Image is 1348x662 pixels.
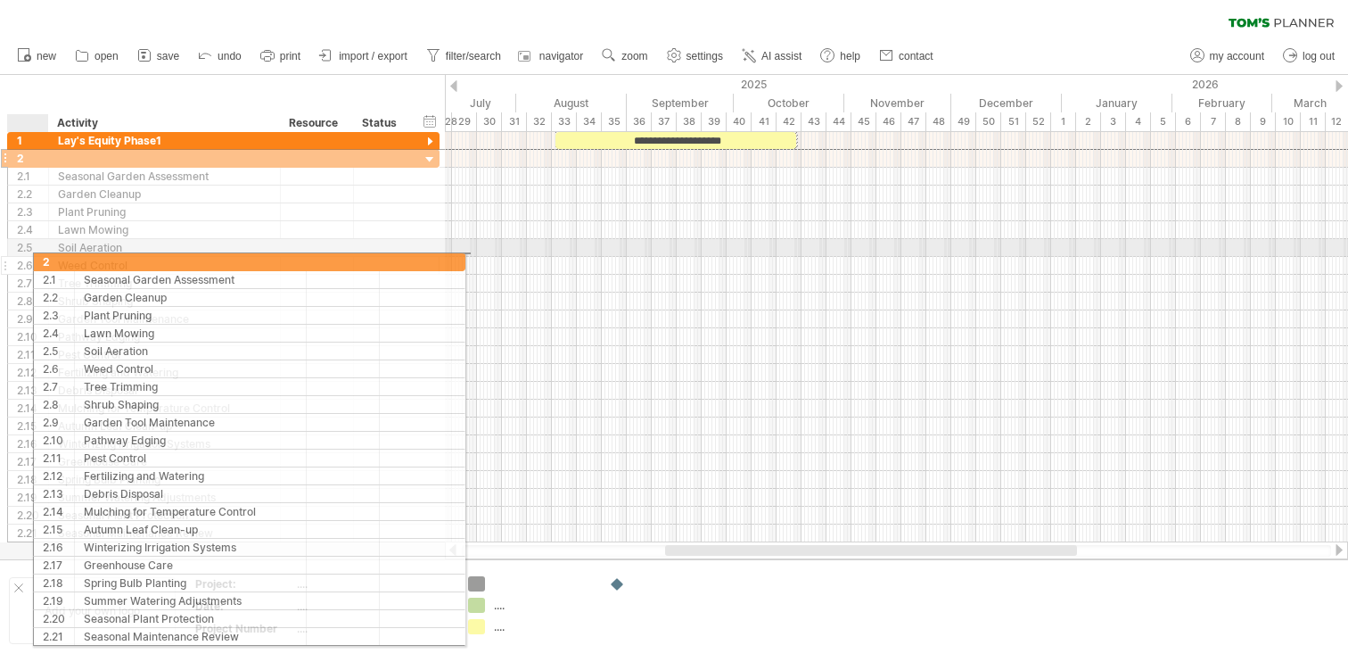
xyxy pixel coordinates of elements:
[539,50,583,62] span: navigator
[621,50,647,62] span: zoom
[339,50,407,62] span: import / export
[840,50,860,62] span: help
[686,50,723,62] span: settings
[494,598,591,613] div: ....
[58,400,271,417] div: Mulching for Temperature Control
[12,45,62,68] a: new
[58,186,271,203] div: Garden Cleanup
[58,471,271,488] div: Spring Bulb Planting
[677,112,702,131] div: 38
[976,112,1001,131] div: 50
[17,328,48,345] div: 2.10
[58,203,271,220] div: Plant Pruning
[17,346,48,363] div: 2.11
[58,525,271,542] div: Seasonal Maintenance Review
[406,94,516,112] div: July 2025
[58,346,271,363] div: Pest Control
[58,418,271,434] div: Autumn Leaf Clean-up
[727,112,752,131] div: 40
[1151,112,1176,131] div: 5
[777,112,801,131] div: 42
[899,50,933,62] span: contact
[422,45,506,68] a: filter/search
[157,50,179,62] span: save
[17,507,48,524] div: 2.20
[515,45,588,68] a: navigator
[17,418,48,434] div: 2.15
[17,310,48,327] div: 2.9
[37,50,56,62] span: new
[218,50,242,62] span: undo
[58,257,271,274] div: Weed Control
[9,577,176,644] div: Add your own logo
[652,112,677,131] div: 37
[195,576,293,592] div: Project:
[362,114,401,132] div: Status
[195,621,293,636] div: Project Number
[1101,112,1126,131] div: 3
[17,150,48,167] div: 2
[1076,112,1101,131] div: 2
[58,168,271,185] div: Seasonal Garden Assessment
[17,257,48,274] div: 2.6
[58,221,271,238] div: Lawn Mowing
[17,489,48,506] div: 2.19
[17,382,48,399] div: 2.13
[1210,50,1264,62] span: my account
[17,168,48,185] div: 2.1
[58,364,271,381] div: Fertilizing and Watering
[17,453,48,470] div: 2.17
[256,45,306,68] a: print
[1051,112,1076,131] div: 1
[627,94,734,112] div: September 2025
[926,112,951,131] div: 48
[844,94,951,112] div: November 2025
[1062,94,1172,112] div: January 2026
[57,114,270,132] div: Activity
[17,132,48,149] div: 1
[58,507,271,524] div: Seasonal Plant Protection
[761,50,801,62] span: AI assist
[1201,112,1226,131] div: 7
[17,293,48,310] div: 2.8
[737,45,807,68] a: AI assist
[58,239,271,256] div: Soil Aeration
[876,112,901,131] div: 46
[816,45,866,68] a: help
[734,94,844,112] div: October 2025
[17,203,48,220] div: 2.3
[951,112,976,131] div: 49
[58,293,271,310] div: Shrub Shaping
[297,621,447,636] div: ....
[1276,112,1301,131] div: 10
[1278,45,1340,68] a: log out
[1001,112,1026,131] div: 51
[1176,112,1201,131] div: 6
[193,45,247,68] a: undo
[1172,94,1272,112] div: February 2026
[58,310,271,327] div: Garden Tool Maintenance
[1303,50,1335,62] span: log out
[58,328,271,345] div: Pathway Edging
[1186,45,1270,68] a: my account
[875,45,939,68] a: contact
[901,112,926,131] div: 47
[446,50,501,62] span: filter/search
[627,112,652,131] div: 36
[297,599,447,614] div: ....
[280,50,300,62] span: print
[502,112,527,131] div: 31
[752,112,777,131] div: 41
[58,132,271,149] div: Lay's Equity Phase1
[702,112,727,131] div: 39
[851,112,876,131] div: 45
[597,45,653,68] a: zoom
[289,114,343,132] div: Resource
[315,45,413,68] a: import / export
[17,186,48,203] div: 2.2
[1226,112,1251,131] div: 8
[70,45,124,68] a: open
[58,435,271,452] div: Winterizing Irrigation Systems
[58,453,271,470] div: Greenhouse Care
[1251,112,1276,131] div: 9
